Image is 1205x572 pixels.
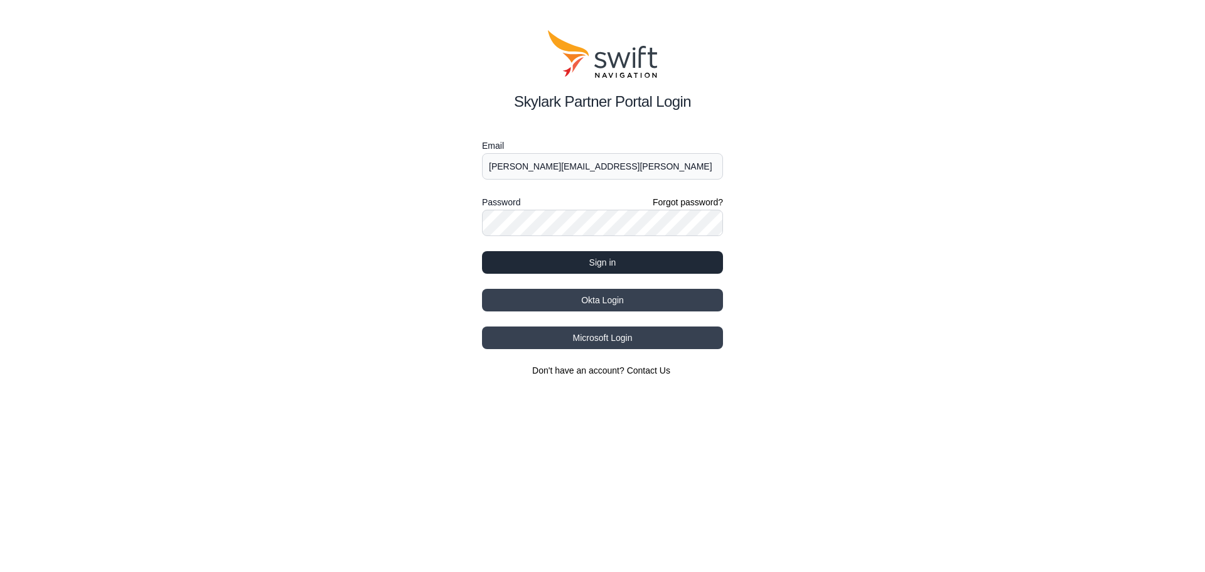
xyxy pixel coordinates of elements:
a: Forgot password? [653,196,723,208]
button: Okta Login [482,289,723,311]
section: Don't have an account? [482,364,723,377]
a: Contact Us [627,365,670,375]
label: Password [482,195,520,210]
button: Microsoft Login [482,326,723,349]
h2: Skylark Partner Portal Login [482,90,723,113]
button: Sign in [482,251,723,274]
label: Email [482,138,723,153]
